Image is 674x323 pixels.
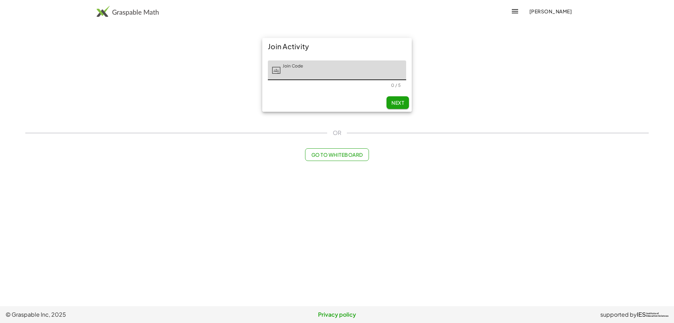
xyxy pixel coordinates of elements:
div: Join Activity [262,38,412,55]
div: 0 / 5 [391,83,401,88]
span: [PERSON_NAME] [529,8,572,14]
button: Next [386,96,409,109]
button: [PERSON_NAME] [523,5,577,18]
span: Institute of Education Sciences [646,312,668,317]
span: OR [333,129,341,137]
span: © Graspable Inc, 2025 [6,310,226,319]
span: supported by [600,310,637,319]
span: IES [637,311,646,318]
span: Next [391,99,404,106]
a: IESInstitute ofEducation Sciences [637,310,668,319]
span: Go to Whiteboard [311,151,363,158]
a: Privacy policy [226,310,447,319]
button: Go to Whiteboard [305,148,369,161]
